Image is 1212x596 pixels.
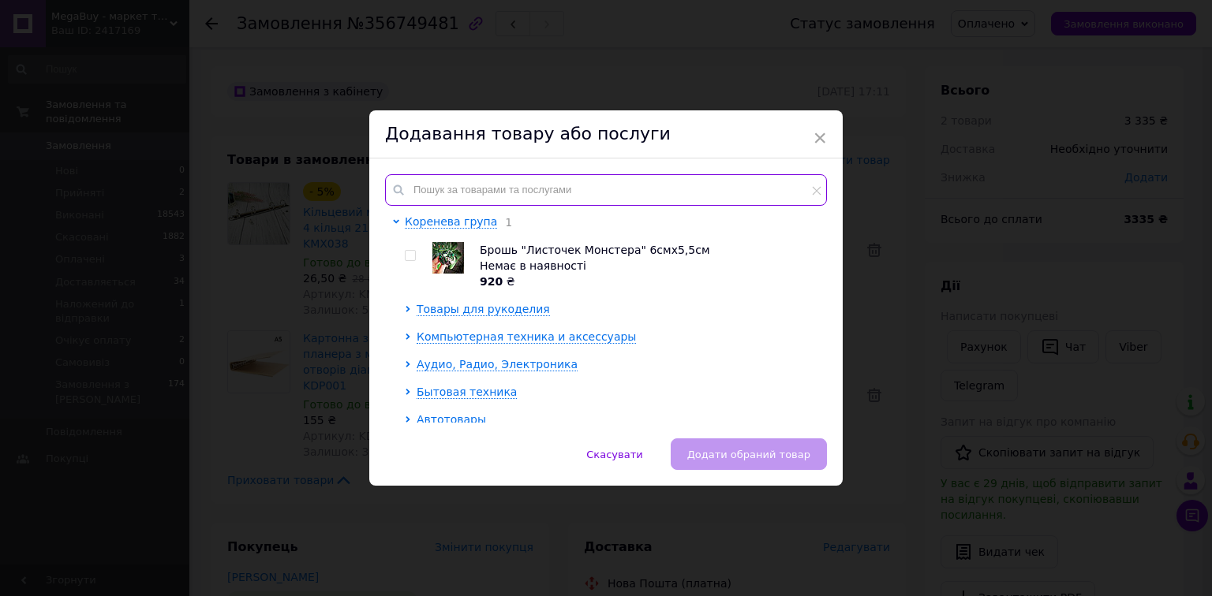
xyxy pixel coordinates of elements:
button: Скасувати [570,438,659,470]
span: Аудио, Радио, Электроника [417,358,578,371]
span: Компьютерная техника и аксессуары [417,330,636,343]
input: Пошук за товарами та послугами [385,174,827,206]
div: Немає в наявності [480,258,818,274]
img: Брошь "Листочек Монстера" 6смх5,5см [432,242,464,274]
span: × [813,125,827,151]
b: 920 [480,275,503,288]
span: Коренева група [405,215,497,228]
span: Автотовары [417,413,486,426]
span: Товары для рукоделия [417,303,550,315]
span: Скасувати [586,449,642,460]
span: 1 [497,216,512,229]
span: Брошь "Листочек Монстера" 6смх5,5см [480,244,709,256]
div: ₴ [480,274,818,289]
span: Бытовая техника [417,386,517,398]
div: Додавання товару або послуги [369,110,843,158]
